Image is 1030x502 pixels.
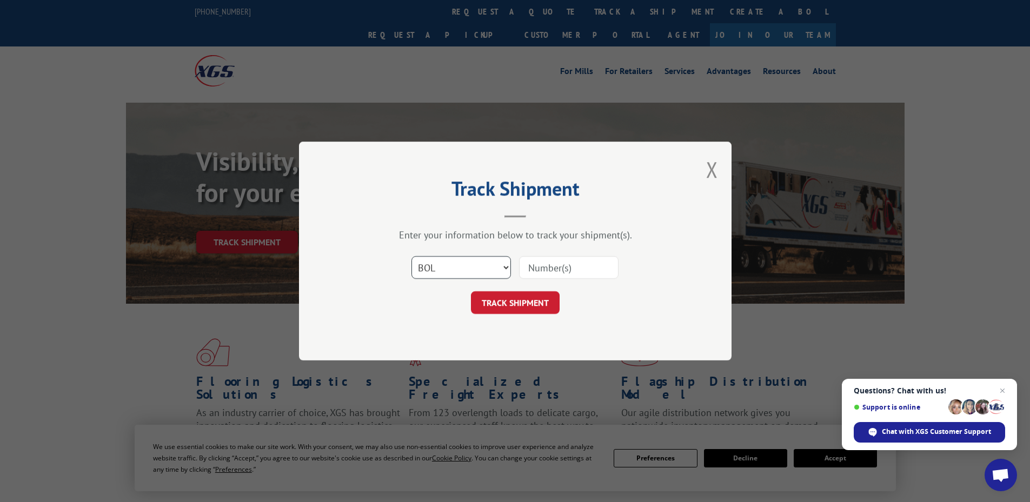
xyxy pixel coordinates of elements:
[706,155,718,184] button: Close modal
[471,291,560,314] button: TRACK SHIPMENT
[854,403,945,411] span: Support is online
[519,256,619,279] input: Number(s)
[882,427,991,437] span: Chat with XGS Customer Support
[353,229,677,241] div: Enter your information below to track your shipment(s).
[854,422,1005,443] span: Chat with XGS Customer Support
[854,386,1005,395] span: Questions? Chat with us!
[353,181,677,202] h2: Track Shipment
[985,459,1017,491] a: Open chat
